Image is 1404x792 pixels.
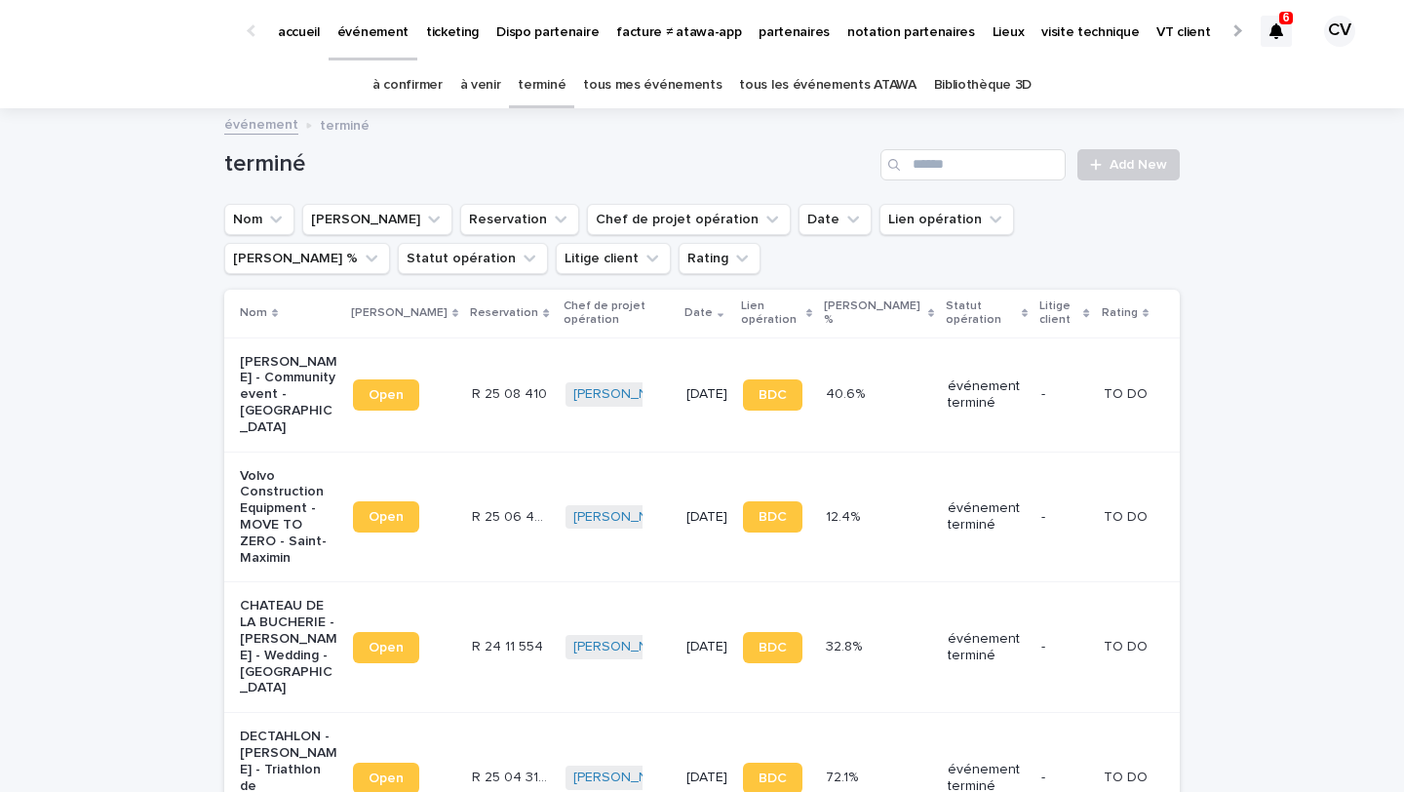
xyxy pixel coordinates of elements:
[1110,158,1167,172] span: Add New
[686,386,727,403] p: [DATE]
[1041,770,1088,786] p: -
[686,639,727,655] p: [DATE]
[739,62,916,108] a: tous les événements ATAWA
[240,598,337,696] p: CHATEAU DE LA BUCHERIE - [PERSON_NAME] - Wedding - [GEOGRAPHIC_DATA]
[224,204,294,235] button: Nom
[460,204,579,235] button: Reservation
[826,382,869,403] p: 40.6%
[946,296,1017,332] p: Statut opération
[224,112,298,135] a: événement
[826,635,866,655] p: 32.8%
[824,296,923,332] p: [PERSON_NAME] %
[826,766,862,786] p: 72.1%
[573,770,680,786] a: [PERSON_NAME]
[880,149,1066,180] input: Search
[587,204,791,235] button: Chef de projet opération
[556,243,671,274] button: Litige client
[460,62,501,108] a: à venir
[743,501,802,533] a: BDC
[948,500,1026,534] p: événement terminé
[39,12,228,51] img: Ls34BcGeRexTGTNfXpUC
[799,204,872,235] button: Date
[369,772,404,785] span: Open
[320,113,370,135] p: terminé
[564,296,673,332] p: Chef de projet opération
[743,632,802,663] a: BDC
[224,452,1180,582] tr: Volvo Construction Equipment - MOVE TO ZERO - Saint-MaximinOpenR 25 06 4267R 25 06 4267 [PERSON_N...
[759,772,787,785] span: BDC
[948,631,1026,664] p: événement terminé
[948,378,1026,412] p: événement terminé
[1041,509,1088,526] p: -
[518,62,565,108] a: terminé
[879,204,1014,235] button: Lien opération
[826,505,864,526] p: 12.4%
[1104,766,1151,786] p: TO DO
[398,243,548,274] button: Statut opération
[1324,16,1355,47] div: CV
[472,382,551,403] p: R 25 08 410
[1283,11,1290,24] p: 6
[224,243,390,274] button: Marge %
[1104,635,1151,655] p: TO DO
[573,509,680,526] a: [PERSON_NAME]
[759,388,787,402] span: BDC
[573,639,680,655] a: [PERSON_NAME]
[302,204,452,235] button: Lien Stacker
[353,379,419,411] a: Open
[369,641,404,654] span: Open
[1041,639,1088,655] p: -
[240,354,337,436] p: [PERSON_NAME] - Community event - [GEOGRAPHIC_DATA]
[934,62,1032,108] a: Bibliothèque 3D
[470,302,538,324] p: Reservation
[240,468,337,567] p: Volvo Construction Equipment - MOVE TO ZERO - Saint-Maximin
[1261,16,1292,47] div: 6
[224,582,1180,713] tr: CHATEAU DE LA BUCHERIE - [PERSON_NAME] - Wedding - [GEOGRAPHIC_DATA]OpenR 24 11 554R 24 11 554 [P...
[372,62,443,108] a: à confirmer
[472,766,554,786] p: R 25 04 3168
[573,386,680,403] a: [PERSON_NAME]
[224,150,873,178] h1: terminé
[224,337,1180,452] tr: [PERSON_NAME] - Community event - [GEOGRAPHIC_DATA]OpenR 25 08 410R 25 08 410 [PERSON_NAME] [DATE...
[686,509,727,526] p: [DATE]
[1077,149,1180,180] a: Add New
[369,510,404,524] span: Open
[1104,382,1151,403] p: TO DO
[472,635,547,655] p: R 24 11 554
[741,296,801,332] p: Lien opération
[1041,386,1088,403] p: -
[679,243,760,274] button: Rating
[1104,505,1151,526] p: TO DO
[759,510,787,524] span: BDC
[686,770,727,786] p: [DATE]
[240,302,267,324] p: Nom
[684,302,713,324] p: Date
[369,388,404,402] span: Open
[472,505,554,526] p: R 25 06 4267
[759,641,787,654] span: BDC
[1102,302,1138,324] p: Rating
[353,501,419,533] a: Open
[353,632,419,663] a: Open
[583,62,721,108] a: tous mes événements
[743,379,802,411] a: BDC
[1039,296,1078,332] p: Litige client
[351,302,448,324] p: [PERSON_NAME]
